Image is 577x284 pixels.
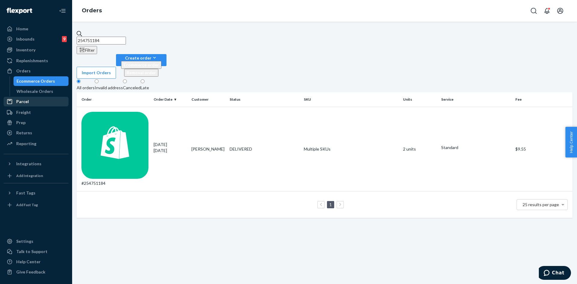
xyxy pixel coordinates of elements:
div: Add Integration [16,173,43,178]
div: Prep [16,120,26,126]
button: Help Center [565,127,577,157]
a: Settings [4,237,69,246]
div: Fast Tags [16,190,35,196]
div: Late [141,85,149,91]
button: Close Navigation [56,5,69,17]
th: Service [439,92,513,107]
a: Add Fast Tag [4,200,69,210]
button: Removal order [124,69,158,77]
img: Flexport logo [7,8,32,14]
a: Parcel [4,97,69,106]
div: Inbounds [16,36,35,42]
a: Page 1 is your current page [328,202,333,207]
div: [DATE] [154,142,187,154]
a: Ecommerce Orders [14,76,69,86]
input: All orders [77,79,81,83]
button: Open account menu [554,5,566,17]
div: Wholesale Orders [17,88,53,94]
div: Ecommerce Orders [17,78,55,84]
button: Import Orders [77,67,116,79]
div: Talk to Support [16,249,47,255]
a: Home [4,24,69,34]
p: Standard [441,145,511,151]
td: 2 units [401,107,439,191]
button: Ecommerce order [121,61,161,69]
div: Integrations [16,161,41,167]
th: Units [401,92,439,107]
a: Orders [82,7,102,14]
div: Add Fast Tag [16,202,38,207]
button: Create orderEcommerce orderRemoval order [116,54,166,66]
div: Reporting [16,141,36,147]
div: Inventory [16,47,35,53]
div: Filter [79,47,95,53]
input: Canceled [123,79,127,83]
button: Open notifications [541,5,553,17]
td: [PERSON_NAME] [189,107,227,191]
div: #254751184 [81,112,149,187]
span: Ecommerce order [124,62,159,67]
input: Invalid address [95,79,99,83]
button: Integrations [4,159,69,169]
div: Replenishments [16,58,48,64]
button: Talk to Support [4,247,69,256]
ol: breadcrumbs [77,2,107,20]
div: DELIVERED [230,146,299,152]
th: SKU [301,92,401,107]
td: $9.55 [513,107,572,191]
button: Fast Tags [4,188,69,198]
iframe: Opens a widget where you can chat to one of our agents [539,266,571,281]
div: Invalid address [95,85,123,91]
th: Status [227,92,302,107]
input: Search orders [77,37,126,44]
div: Parcel [16,99,29,105]
div: Settings [16,238,33,244]
a: Prep [4,118,69,127]
span: Removal order [127,70,156,75]
a: Freight [4,108,69,117]
a: Add Integration [4,171,69,181]
span: 25 results per page [523,202,559,207]
a: Replenishments [4,56,69,66]
div: All orders [77,85,95,91]
input: Late [141,79,145,83]
button: Filter [77,46,97,54]
div: Customer [191,97,225,102]
div: Help Center [16,259,41,265]
a: Wholesale Orders [14,87,69,96]
a: Inventory [4,45,69,55]
div: Orders [16,68,31,74]
div: Canceled [123,85,141,91]
div: Returns [16,130,32,136]
td: Multiple SKUs [301,107,401,191]
div: 9 [62,36,67,42]
th: Order Date [151,92,189,107]
div: Give Feedback [16,269,45,275]
th: Order [77,92,151,107]
button: Give Feedback [4,267,69,277]
a: Inbounds9 [4,34,69,44]
div: Create order [121,55,161,61]
a: Help Center [4,257,69,267]
a: Orders [4,66,69,76]
p: [DATE] [154,148,187,154]
div: Home [16,26,28,32]
a: Reporting [4,139,69,148]
a: Returns [4,128,69,138]
div: Freight [16,109,31,115]
button: Open Search Box [528,5,540,17]
th: Fee [513,92,572,107]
